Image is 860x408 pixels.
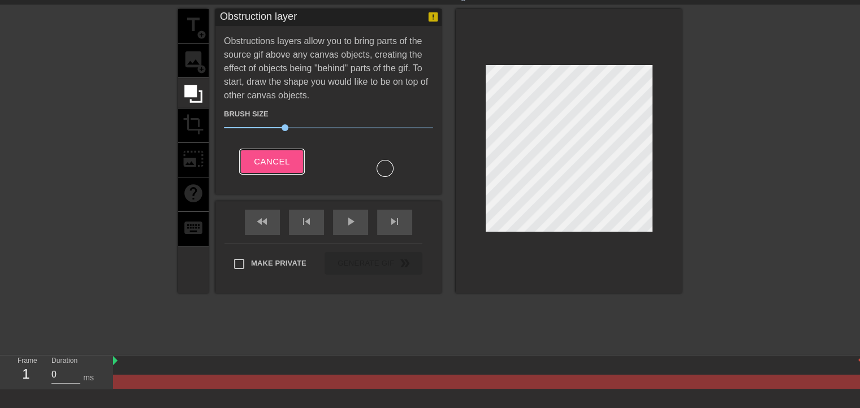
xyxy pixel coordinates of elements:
[256,215,269,228] span: fast_rewind
[220,9,297,26] div: Obstruction layer
[254,154,289,169] span: Cancel
[388,215,401,228] span: skip_next
[51,358,77,364] label: Duration
[224,108,269,120] label: Brush Size
[224,34,433,177] div: Obstructions layers allow you to bring parts of the source gif above any canvas objects, creating...
[9,355,43,388] div: Frame
[83,372,94,384] div: ms
[300,215,313,228] span: skip_previous
[240,150,303,173] button: Cancel
[344,215,357,228] span: play_arrow
[18,364,34,384] div: 1
[251,258,306,269] span: Make Private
